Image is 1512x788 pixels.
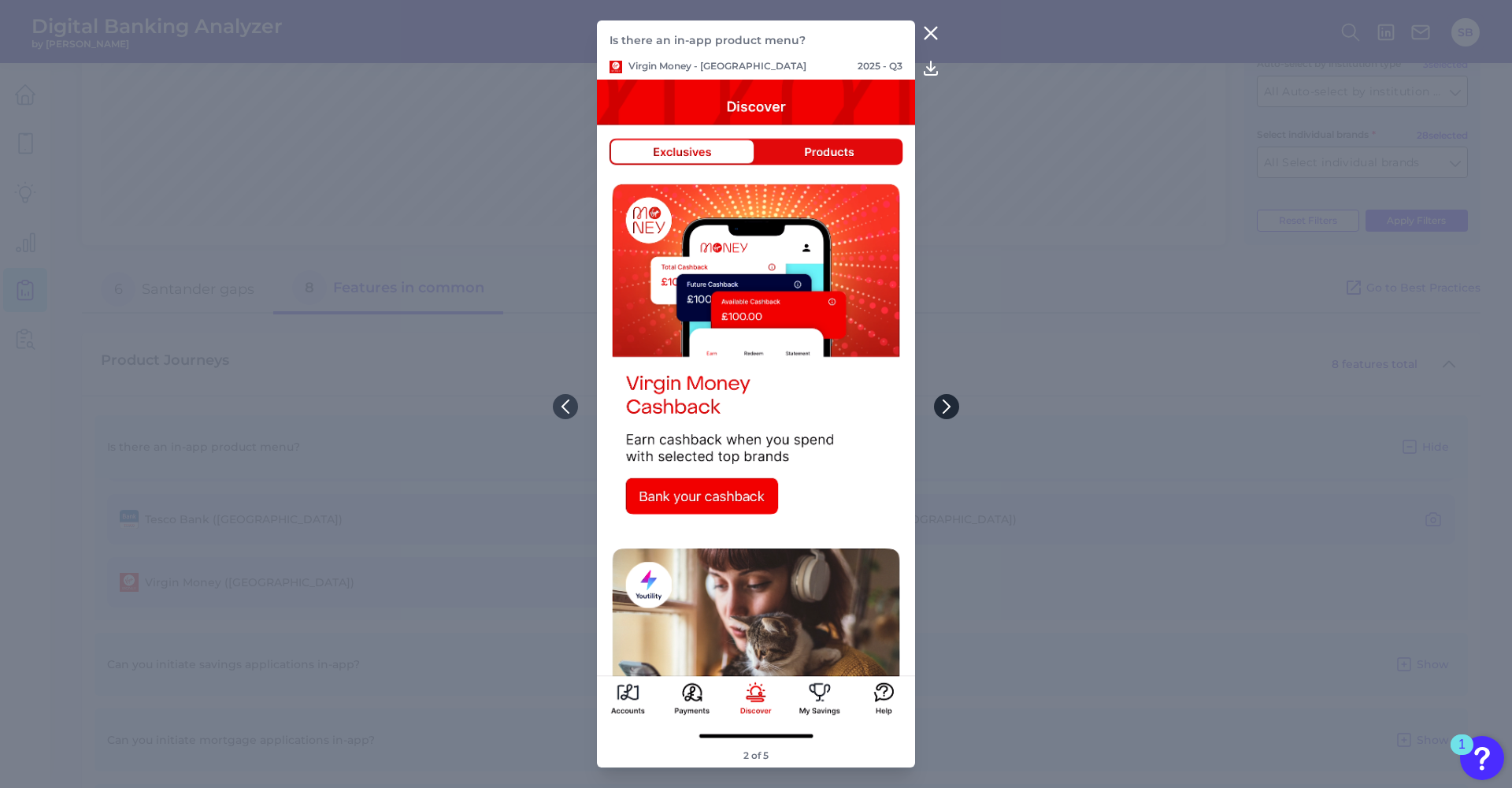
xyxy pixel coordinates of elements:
[1458,745,1466,765] div: 1
[858,60,902,73] p: 2025 - Q3
[610,61,622,73] img: Virgin Money
[737,743,775,768] footer: 2 of 5
[1460,736,1504,780] button: Open Resource Center, 1 new notification
[610,60,806,73] p: Virgin Money - [GEOGRAPHIC_DATA]
[597,80,916,743] img: Virgin-Q3-25-MOB-products-002.png
[610,33,903,47] p: Is there an in-app product menu?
